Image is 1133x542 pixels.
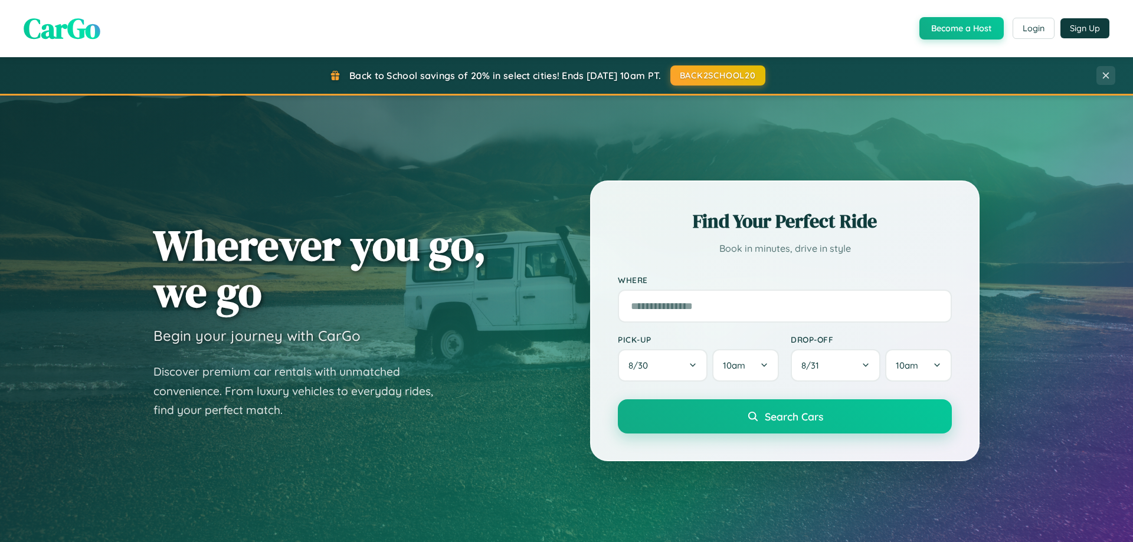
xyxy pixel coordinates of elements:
h1: Wherever you go, we go [153,222,486,315]
label: Where [618,275,952,285]
button: Search Cars [618,399,952,433]
span: 10am [723,360,745,371]
button: 8/31 [791,349,880,382]
h3: Begin your journey with CarGo [153,327,361,344]
span: Search Cars [765,410,823,423]
button: 8/30 [618,349,708,382]
button: Become a Host [919,17,1004,40]
button: BACK2SCHOOL20 [670,65,765,86]
span: Back to School savings of 20% in select cities! Ends [DATE] 10am PT. [349,70,661,81]
button: Sign Up [1060,18,1109,38]
button: 10am [885,349,952,382]
h2: Find Your Perfect Ride [618,208,952,234]
button: Login [1013,18,1055,39]
p: Book in minutes, drive in style [618,240,952,257]
span: 8 / 31 [801,360,825,371]
span: CarGo [24,9,100,48]
label: Drop-off [791,334,952,344]
button: 10am [712,349,779,382]
label: Pick-up [618,334,779,344]
p: Discover premium car rentals with unmatched convenience. From luxury vehicles to everyday rides, ... [153,362,448,420]
span: 10am [896,360,918,371]
span: 8 / 30 [628,360,654,371]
